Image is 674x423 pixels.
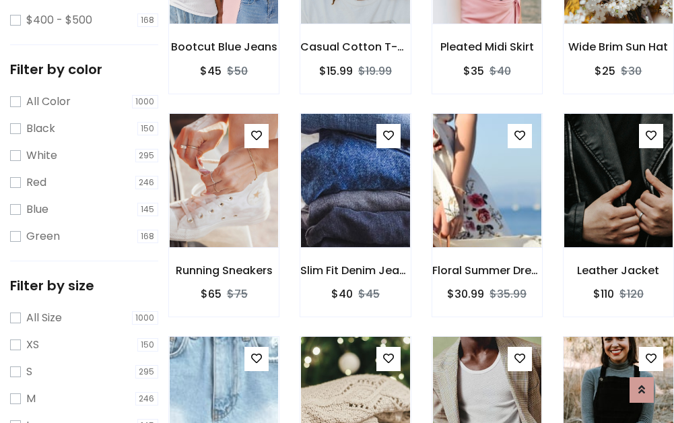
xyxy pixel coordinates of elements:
[26,364,32,380] label: S
[26,337,39,353] label: XS
[137,230,159,243] span: 168
[26,201,48,218] label: Blue
[137,13,159,27] span: 168
[26,12,92,28] label: $400 - $500
[300,264,410,277] h6: Slim Fit Denim Jeans
[26,148,57,164] label: White
[490,63,511,79] del: $40
[26,94,71,110] label: All Color
[621,63,642,79] del: $30
[490,286,527,302] del: $35.99
[619,286,644,302] del: $120
[432,40,542,53] h6: Pleated Midi Skirt
[227,63,248,79] del: $50
[137,203,159,216] span: 145
[463,65,484,77] h6: $35
[358,286,380,302] del: $45
[132,95,159,108] span: 1000
[200,65,222,77] h6: $45
[227,286,248,302] del: $75
[137,338,159,352] span: 150
[26,391,36,407] label: M
[595,65,615,77] h6: $25
[564,40,673,53] h6: Wide Brim Sun Hat
[169,40,279,53] h6: Bootcut Blue Jeans
[26,228,60,245] label: Green
[135,176,159,189] span: 246
[135,365,159,379] span: 295
[358,63,392,79] del: $19.99
[169,264,279,277] h6: Running Sneakers
[319,65,353,77] h6: $15.99
[564,264,673,277] h6: Leather Jacket
[10,61,158,77] h5: Filter by color
[432,264,542,277] h6: Floral Summer Dress
[10,278,158,294] h5: Filter by size
[331,288,353,300] h6: $40
[593,288,614,300] h6: $110
[26,310,62,326] label: All Size
[447,288,484,300] h6: $30.99
[132,311,159,325] span: 1000
[26,121,55,137] label: Black
[137,122,159,135] span: 150
[135,392,159,405] span: 246
[201,288,222,300] h6: $65
[26,174,46,191] label: Red
[135,149,159,162] span: 295
[300,40,410,53] h6: Casual Cotton T-Shirt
